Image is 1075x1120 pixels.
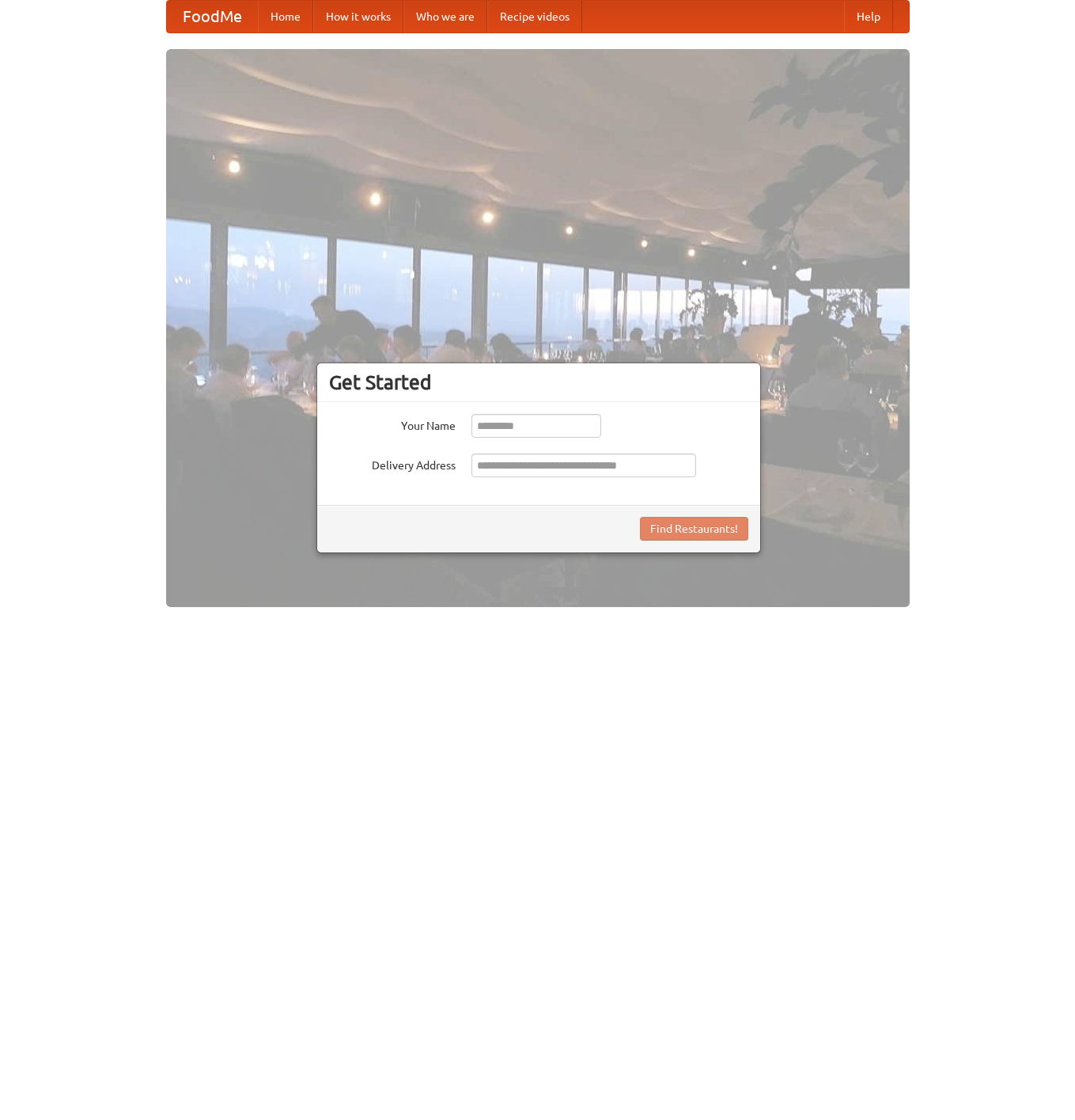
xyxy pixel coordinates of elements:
[329,454,456,473] label: Delivery Address
[167,1,258,32] a: FoodMe
[403,1,487,32] a: Who we are
[640,517,748,541] button: Find Restaurants!
[329,370,748,394] h3: Get Started
[487,1,582,32] a: Recipe videos
[258,1,313,32] a: Home
[313,1,403,32] a: How it works
[329,414,456,434] label: Your Name
[844,1,893,32] a: Help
